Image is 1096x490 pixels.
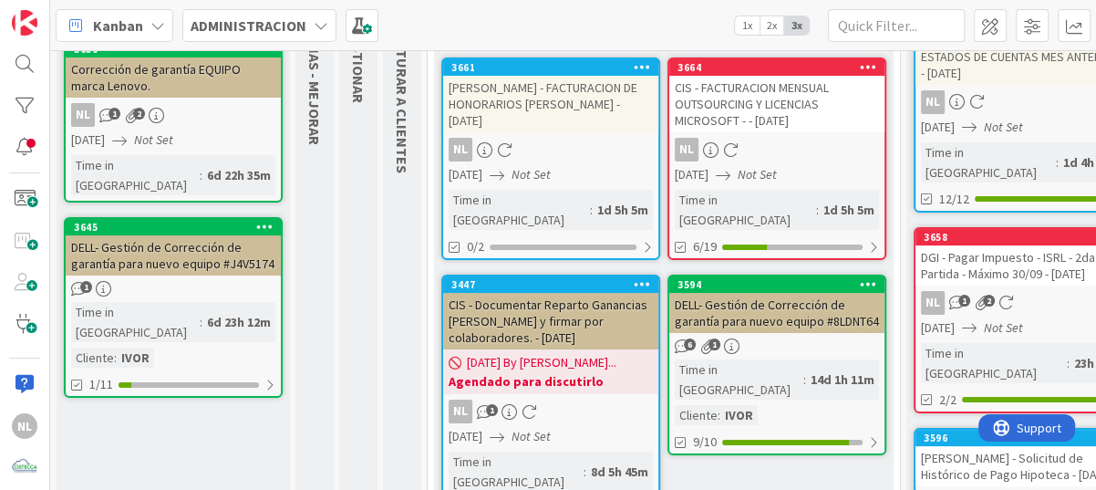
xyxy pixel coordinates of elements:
[200,312,202,332] span: :
[816,200,819,220] span: :
[512,428,551,444] i: Not Set
[586,462,653,482] div: 8d 5h 45m
[202,312,275,332] div: 6d 23h 12m
[958,295,970,307] span: 1
[735,16,760,35] span: 1x
[449,372,653,391] b: Agendado para discutirlo
[720,405,758,425] div: IVOR
[93,15,143,36] span: Kanban
[66,235,281,276] div: DELL- Gestión de Corrección de garantía para nuevo equipo #J4V5174
[12,10,37,36] img: Visit kanbanzone.com
[669,59,884,76] div: 3664
[486,404,498,416] span: 1
[921,142,1056,182] div: Time in [GEOGRAPHIC_DATA]
[443,59,658,76] div: 3661
[133,108,145,120] span: 2
[983,295,995,307] span: 2
[939,391,956,410] span: 2/2
[677,278,884,291] div: 3594
[1067,353,1070,373] span: :
[38,3,83,25] span: Support
[74,221,281,234] div: 3645
[449,165,482,184] span: [DATE]
[675,165,708,184] span: [DATE]
[669,293,884,333] div: DELL- Gestión de Corrección de garantía para nuevo equipo #8LDNT64
[984,319,1023,336] i: Not Set
[693,237,717,256] span: 6/19
[669,138,884,162] div: NL
[669,276,884,333] div: 3594DELL- Gestión de Corrección de garantía para nuevo equipo #8LDNT64
[693,433,717,452] span: 9/10
[443,138,658,162] div: NL
[675,138,698,162] div: NL
[449,427,482,446] span: [DATE]
[451,61,658,74] div: 3661
[89,375,113,394] span: 1/11
[109,108,120,120] span: 1
[806,370,879,390] div: 14d 1h 11m
[669,76,884,132] div: CIS - FACTURACION MENSUAL OUTSOURCING Y LICENCIAS MICROSOFT - - [DATE]
[441,57,660,260] a: 3661[PERSON_NAME] - FACTURACION DE HONORARIOS [PERSON_NAME] - [DATE]NL[DATE]Not SetTime in [GEOGR...
[443,293,658,349] div: CIS - Documentar Reparto Ganancias [PERSON_NAME] y firmar por colaboradores. - [DATE]
[708,339,720,350] span: 1
[819,200,879,220] div: 1d 5h 5m
[66,57,281,98] div: Corrección de garantía EQUIPO marca Lenovo.
[443,276,658,293] div: 3447
[467,237,484,256] span: 0/2
[64,217,283,398] a: 3645DELL- Gestión de Corrección de garantía para nuevo equipo #J4V5174Time in [GEOGRAPHIC_DATA]:6...
[71,302,200,342] div: Time in [GEOGRAPHIC_DATA]
[449,400,472,423] div: NL
[760,16,784,35] span: 2x
[984,119,1023,135] i: Not Set
[593,200,653,220] div: 1d 5h 5m
[590,200,593,220] span: :
[921,118,955,137] span: [DATE]
[1056,152,1059,172] span: :
[66,219,281,276] div: 3645DELL- Gestión de Corrección de garantía para nuevo equipo #J4V5174
[191,16,306,35] b: ADMINISTRACION
[512,166,551,182] i: Not Set
[114,348,117,368] span: :
[66,219,281,235] div: 3645
[443,400,658,423] div: NL
[200,165,202,185] span: :
[71,103,95,127] div: NL
[738,166,777,182] i: Not Set
[675,190,816,230] div: Time in [GEOGRAPHIC_DATA]
[921,343,1067,383] div: Time in [GEOGRAPHIC_DATA]
[80,281,92,293] span: 1
[669,59,884,132] div: 3664CIS - FACTURACION MENSUAL OUTSOURCING Y LICENCIAS MICROSOFT - - [DATE]
[677,61,884,74] div: 3664
[12,454,37,480] img: avatar
[134,131,173,148] i: Not Set
[449,190,590,230] div: Time in [GEOGRAPHIC_DATA]
[202,165,275,185] div: 6d 22h 35m
[66,103,281,127] div: NL
[64,39,283,203] a: 3650Corrección de garantía EQUIPO marca Lenovo.NL[DATE]Not SetTime in [GEOGRAPHIC_DATA]:6d 22h 35m
[921,90,945,114] div: NL
[921,318,955,338] span: [DATE]
[675,360,803,400] div: Time in [GEOGRAPHIC_DATA]
[443,276,658,349] div: 3447CIS - Documentar Reparto Ganancias [PERSON_NAME] y firmar por colaboradores. - [DATE]
[443,76,658,132] div: [PERSON_NAME] - FACTURACION DE HONORARIOS [PERSON_NAME] - [DATE]
[667,275,886,455] a: 3594DELL- Gestión de Corrección de garantía para nuevo equipo #8LDNT64Time in [GEOGRAPHIC_DATA]:1...
[939,190,969,209] span: 12/12
[467,353,616,372] span: [DATE] By [PERSON_NAME]...
[684,339,696,350] span: 6
[451,278,658,291] div: 3447
[921,291,945,315] div: NL
[718,405,720,425] span: :
[449,138,472,162] div: NL
[667,57,886,260] a: 3664CIS - FACTURACION MENSUAL OUTSOURCING Y LICENCIAS MICROSOFT - - [DATE]NL[DATE]Not SetTime in ...
[803,370,806,390] span: :
[71,130,105,150] span: [DATE]
[66,41,281,98] div: 3650Corrección de garantía EQUIPO marca Lenovo.
[117,348,154,368] div: IVOR
[584,462,586,482] span: :
[675,405,718,425] div: Cliente
[669,276,884,293] div: 3594
[828,9,965,42] input: Quick Filter...
[71,348,114,368] div: Cliente
[71,155,200,195] div: Time in [GEOGRAPHIC_DATA]
[443,59,658,132] div: 3661[PERSON_NAME] - FACTURACION DE HONORARIOS [PERSON_NAME] - [DATE]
